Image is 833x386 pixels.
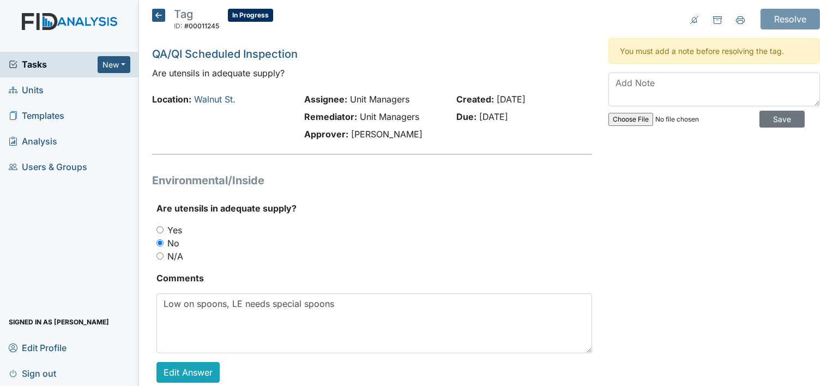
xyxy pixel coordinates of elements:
[759,111,805,128] input: Save
[760,9,820,29] input: Resolve
[152,172,592,189] h1: Environmental/Inside
[167,224,182,237] label: Yes
[156,226,164,233] input: Yes
[174,8,193,21] span: Tag
[156,239,164,246] input: No
[360,111,419,122] span: Unit Managers
[194,94,236,105] a: Walnut St.
[152,67,592,80] p: Are utensils in adequate supply?
[351,129,422,140] span: [PERSON_NAME]
[9,313,109,330] span: Signed in as [PERSON_NAME]
[456,94,494,105] strong: Created:
[156,252,164,260] input: N/A
[156,362,220,383] a: Edit Answer
[9,107,64,124] span: Templates
[156,202,297,215] label: Are utensils in adequate supply?
[497,94,526,105] span: [DATE]
[479,111,508,122] span: [DATE]
[184,22,219,30] span: #00011245
[9,159,87,176] span: Users & Groups
[174,22,183,30] span: ID:
[167,237,179,250] label: No
[456,111,476,122] strong: Due:
[98,56,130,73] button: New
[9,58,98,71] a: Tasks
[228,9,273,22] span: In Progress
[9,82,44,99] span: Units
[152,47,298,61] a: QA/QI Scheduled Inspection
[9,365,56,382] span: Sign out
[350,94,409,105] span: Unit Managers
[152,94,191,105] strong: Location:
[9,339,67,356] span: Edit Profile
[304,111,357,122] strong: Remediator:
[304,94,347,105] strong: Assignee:
[156,272,592,285] strong: Comments
[304,129,348,140] strong: Approver:
[9,133,57,150] span: Analysis
[608,38,820,64] div: You must add a note before resolving the tag.
[156,293,592,353] textarea: Low on spoons, LE needs special spoons
[167,250,183,263] label: N/A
